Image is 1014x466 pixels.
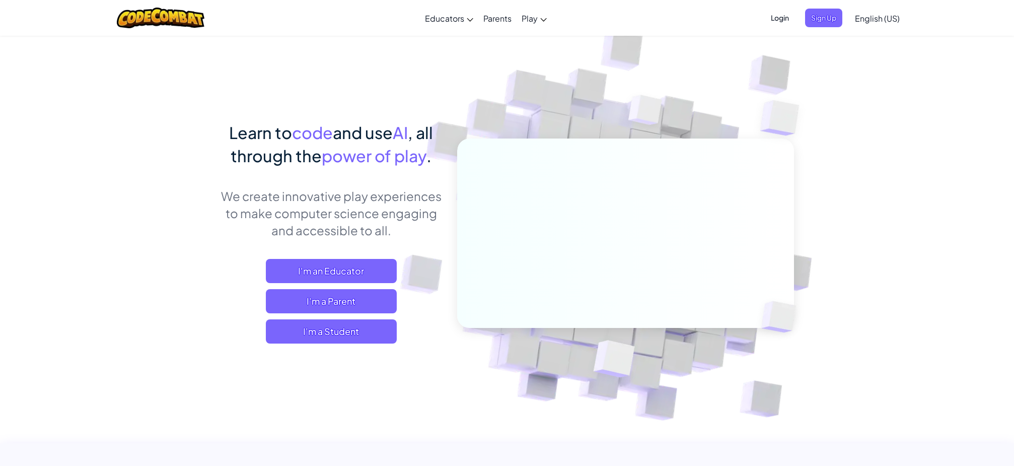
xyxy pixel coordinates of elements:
[393,122,408,143] span: AI
[610,75,682,150] img: Overlap cubes
[229,122,292,143] span: Learn to
[266,259,397,283] a: I'm an Educator
[333,122,393,143] span: and use
[765,9,795,27] button: Login
[569,319,659,403] img: Overlap cubes
[522,13,538,24] span: Play
[425,13,464,24] span: Educators
[517,5,552,32] a: Play
[478,5,517,32] a: Parents
[745,280,820,354] img: Overlap cubes
[266,289,397,313] a: I'm a Parent
[322,146,426,166] span: power of play
[805,9,842,27] button: Sign Up
[266,319,397,344] button: I'm a Student
[117,8,205,28] img: CodeCombat logo
[850,5,905,32] a: English (US)
[426,146,431,166] span: .
[420,5,478,32] a: Educators
[292,122,333,143] span: code
[220,187,442,239] p: We create innovative play experiences to make computer science engaging and accessible to all.
[855,13,900,24] span: English (US)
[740,76,827,161] img: Overlap cubes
